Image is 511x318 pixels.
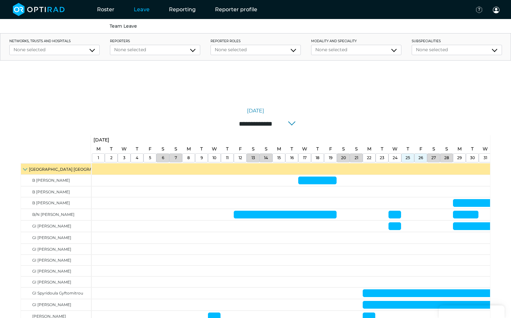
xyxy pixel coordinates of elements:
[430,154,437,162] a: December 27, 2025
[262,154,270,162] a: December 14, 2025
[340,144,347,154] a: December 20, 2025
[276,154,282,162] a: December 15, 2025
[32,224,71,228] span: GI [PERSON_NAME]
[327,154,334,162] a: December 19, 2025
[13,3,65,16] img: brand-opti-rad-logos-blue-and-white-d2f68631ba2948856bd03f2d395fb146ddc8fb01b4b6e9315ea85fa773367...
[224,154,230,162] a: December 11, 2025
[353,144,359,154] a: December 21, 2025
[481,144,489,154] a: December 31, 2025
[237,154,244,162] a: December 12, 2025
[301,154,308,162] a: December 17, 2025
[110,39,200,43] label: Reporters
[122,154,127,162] a: December 3, 2025
[96,154,101,162] a: December 1, 2025
[9,39,100,43] label: networks, trusts and hospitals
[29,167,117,172] span: [GEOGRAPHIC_DATA] [GEOGRAPHIC_DATA]
[210,144,219,154] a: December 10, 2025
[134,154,140,162] a: December 4, 2025
[147,144,153,154] a: December 5, 2025
[32,247,71,252] span: GI [PERSON_NAME]
[378,154,386,162] a: December 23, 2025
[247,107,264,115] a: [DATE]
[32,235,71,240] span: GI [PERSON_NAME]
[443,154,451,162] a: December 28, 2025
[328,144,334,154] a: December 19, 2025
[275,144,283,154] a: December 15, 2025
[406,155,410,160] span: 25
[32,200,70,205] span: B [PERSON_NAME]
[314,154,321,162] a: December 18, 2025
[250,144,256,154] a: December 13, 2025
[263,144,269,154] a: December 14, 2025
[289,144,295,154] a: December 16, 2025
[14,46,95,53] div: None selected
[134,144,140,154] a: December 4, 2025
[456,144,463,154] a: December 29, 2025
[32,280,71,284] span: GI [PERSON_NAME]
[416,46,498,53] div: None selected
[431,144,437,154] a: December 27, 2025
[418,144,424,154] a: December 26, 2025
[315,46,397,53] div: None selected
[110,23,137,29] a: Team Leave
[32,302,71,307] span: GI [PERSON_NAME]
[186,154,192,162] a: December 8, 2025
[482,154,489,162] a: December 31, 2025
[199,154,204,162] a: December 9, 2025
[32,291,83,295] span: GI Spyridoula Gyftomitrou
[32,189,70,194] span: B [PERSON_NAME]
[173,144,179,154] a: December 7, 2025
[215,46,297,53] div: None selected
[339,154,348,162] a: December 20, 2025
[412,39,502,43] label: Subspecialities
[405,144,411,154] a: December 25, 2025
[211,39,301,43] label: Reporter roles
[365,154,373,162] a: December 22, 2025
[404,154,412,162] a: December 25, 2025
[418,155,423,160] span: 26
[224,144,230,154] a: December 11, 2025
[120,144,128,154] a: December 3, 2025
[379,144,385,154] a: December 23, 2025
[160,144,166,154] a: December 6, 2025
[469,144,475,154] a: December 30, 2025
[391,144,399,154] a: December 24, 2025
[250,154,257,162] a: December 13, 2025
[300,144,309,154] a: December 17, 2025
[468,154,477,162] a: December 30, 2025
[160,154,166,162] a: December 6, 2025
[173,154,179,162] a: December 7, 2025
[237,144,243,154] a: December 12, 2025
[32,178,70,183] span: B [PERSON_NAME]
[108,144,114,154] a: December 2, 2025
[417,154,425,162] a: December 26, 2025
[147,154,153,162] a: December 5, 2025
[92,135,111,145] a: December 1, 2025
[311,39,401,43] label: Modality and Speciality
[456,154,463,162] a: December 29, 2025
[109,154,114,162] a: December 2, 2025
[366,144,373,154] a: December 22, 2025
[391,154,399,162] a: December 24, 2025
[289,154,295,162] a: December 16, 2025
[114,46,196,53] div: None selected
[32,269,71,274] span: GI [PERSON_NAME]
[95,144,102,154] a: December 1, 2025
[185,144,192,154] a: December 8, 2025
[315,144,320,154] a: December 18, 2025
[211,154,218,162] a: December 10, 2025
[32,212,74,217] span: B/N [PERSON_NAME]
[444,144,450,154] a: December 28, 2025
[353,154,360,162] a: December 21, 2025
[199,144,204,154] a: December 9, 2025
[32,258,71,263] span: GI [PERSON_NAME]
